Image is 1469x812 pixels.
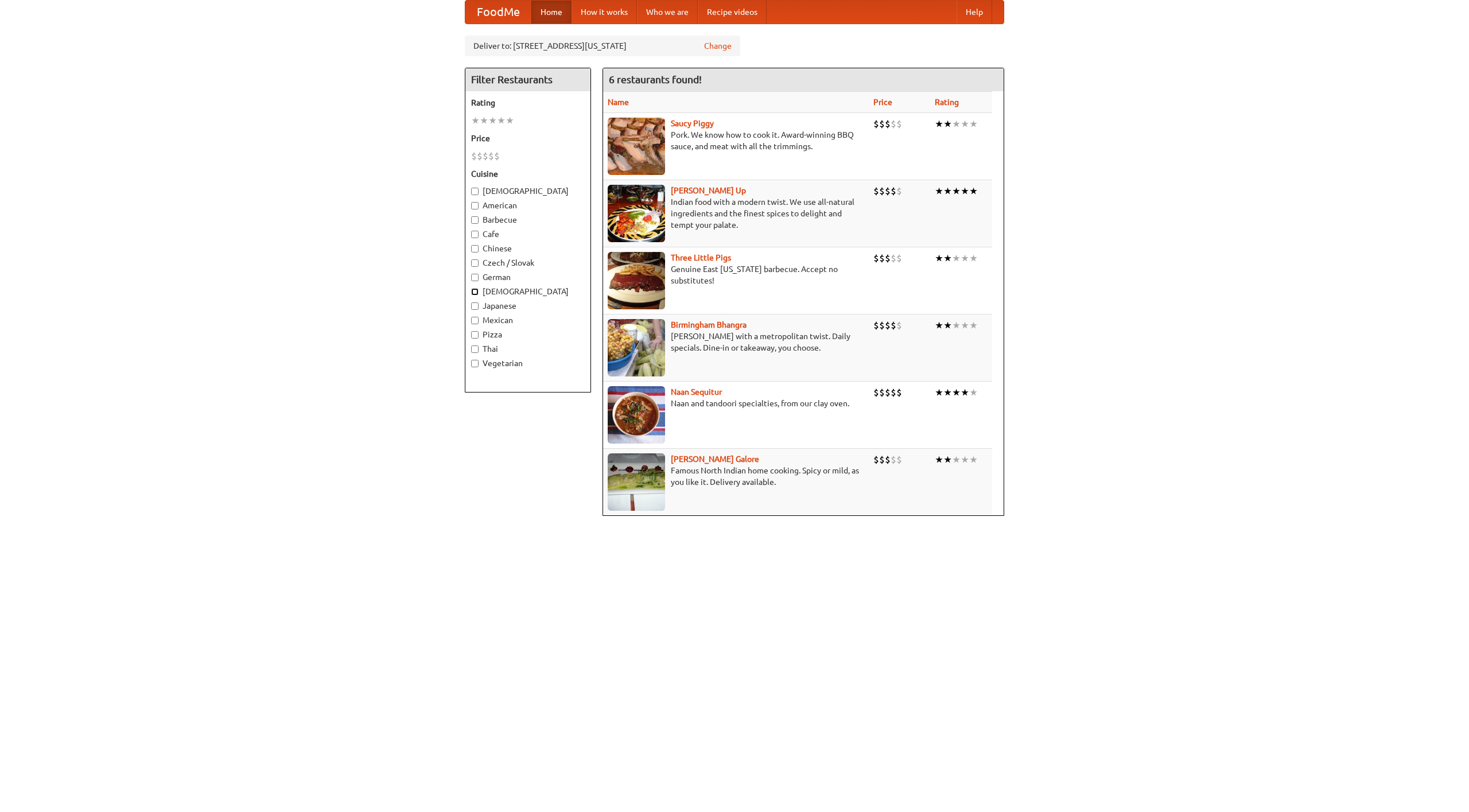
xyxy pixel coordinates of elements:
[896,319,902,332] li: $
[704,40,732,52] a: Change
[465,68,590,91] h4: Filter Restaurants
[891,453,896,466] li: $
[961,118,969,130] li: ★
[471,286,585,297] label: [DEMOGRAPHIC_DATA]
[608,129,864,152] p: Pork. We know how to cook it. Award-winning BBQ sauce, and meat with all the trimmings.
[671,387,722,397] a: Naan Sequitur
[471,150,477,162] li: $
[961,252,969,265] li: ★
[952,185,961,197] li: ★
[471,274,479,281] input: German
[608,465,864,488] p: Famous North Indian home cooking. Spicy or mild, as you like it. Delivery available.
[873,386,879,399] li: $
[465,36,740,56] div: Deliver to: [STREET_ADDRESS][US_STATE]
[471,216,479,224] input: Barbecue
[671,253,731,262] a: Three Little Pigs
[879,319,885,332] li: $
[935,118,943,130] li: ★
[885,252,891,265] li: $
[969,319,978,332] li: ★
[879,252,885,265] li: $
[488,150,494,162] li: $
[465,1,531,24] a: FoodMe
[961,185,969,197] li: ★
[935,453,943,466] li: ★
[873,98,892,107] a: Price
[879,453,885,466] li: $
[471,202,479,209] input: American
[637,1,698,24] a: Who we are
[896,252,902,265] li: $
[969,118,978,130] li: ★
[471,317,479,324] input: Mexican
[873,118,879,130] li: $
[943,252,952,265] li: ★
[572,1,637,24] a: How it works
[471,302,479,310] input: Japanese
[497,114,506,127] li: ★
[471,243,585,254] label: Chinese
[488,114,497,127] li: ★
[879,185,885,197] li: $
[471,314,585,326] label: Mexican
[969,252,978,265] li: ★
[471,288,479,296] input: [DEMOGRAPHIC_DATA]
[952,386,961,399] li: ★
[961,386,969,399] li: ★
[531,1,572,24] a: Home
[671,454,759,464] a: [PERSON_NAME] Galore
[671,320,747,329] a: Birmingham Bhangra
[891,319,896,332] li: $
[471,228,585,240] label: Cafe
[969,453,978,466] li: ★
[671,119,714,128] a: Saucy Piggy
[698,1,767,24] a: Recipe videos
[471,360,479,367] input: Vegetarian
[943,453,952,466] li: ★
[471,271,585,283] label: German
[608,453,665,511] img: currygalore.jpg
[471,188,479,195] input: [DEMOGRAPHIC_DATA]
[608,386,665,444] img: naansequitur.jpg
[885,319,891,332] li: $
[483,150,488,162] li: $
[943,185,952,197] li: ★
[943,319,952,332] li: ★
[879,386,885,399] li: $
[969,386,978,399] li: ★
[608,98,629,107] a: Name
[471,114,480,127] li: ★
[891,386,896,399] li: $
[608,185,665,242] img: curryup.jpg
[671,186,746,195] a: [PERSON_NAME] Up
[935,98,959,107] a: Rating
[885,386,891,399] li: $
[935,386,943,399] li: ★
[896,118,902,130] li: $
[961,319,969,332] li: ★
[885,185,891,197] li: $
[608,331,864,353] p: [PERSON_NAME] with a metropolitan twist. Daily specials. Dine-in or takeaway, you choose.
[896,185,902,197] li: $
[952,118,961,130] li: ★
[943,118,952,130] li: ★
[896,453,902,466] li: $
[935,185,943,197] li: ★
[471,358,585,369] label: Vegetarian
[471,200,585,211] label: American
[891,252,896,265] li: $
[471,185,585,197] label: [DEMOGRAPHIC_DATA]
[471,214,585,226] label: Barbecue
[885,453,891,466] li: $
[873,453,879,466] li: $
[471,300,585,312] label: Japanese
[471,257,585,269] label: Czech / Slovak
[471,245,479,252] input: Chinese
[873,252,879,265] li: $
[943,386,952,399] li: ★
[952,319,961,332] li: ★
